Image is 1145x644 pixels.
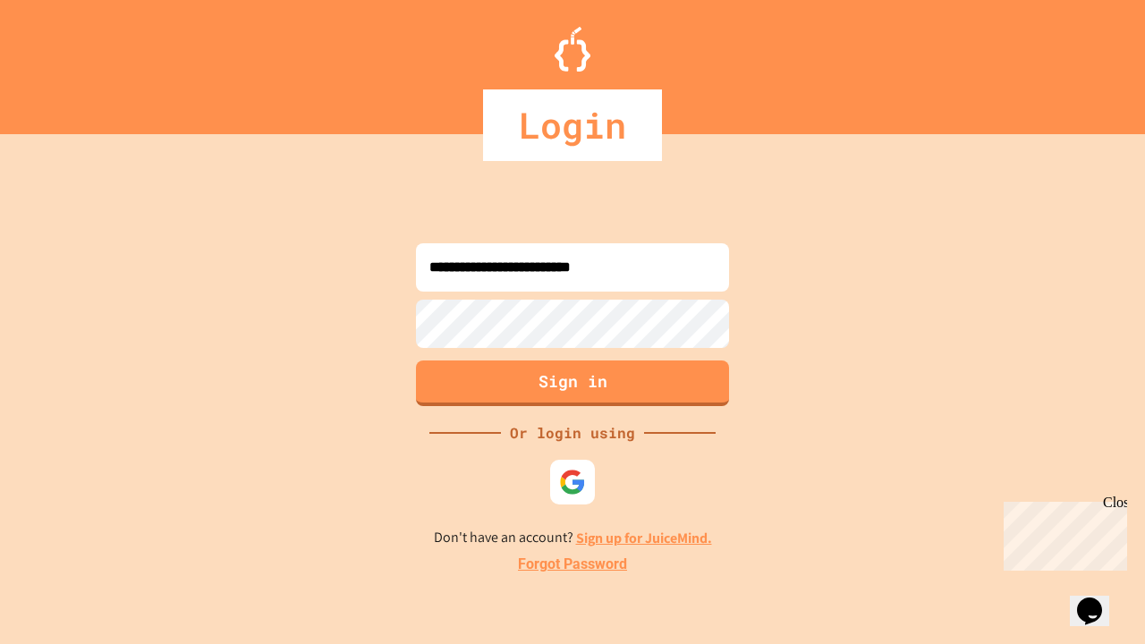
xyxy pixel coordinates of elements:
div: Chat with us now!Close [7,7,123,114]
div: Or login using [501,422,644,444]
div: Login [483,89,662,161]
p: Don't have an account? [434,527,712,549]
a: Forgot Password [518,554,627,575]
iframe: chat widget [997,495,1127,571]
img: google-icon.svg [559,469,586,496]
a: Sign up for JuiceMind. [576,529,712,547]
img: Logo.svg [555,27,590,72]
button: Sign in [416,360,729,406]
iframe: chat widget [1070,572,1127,626]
